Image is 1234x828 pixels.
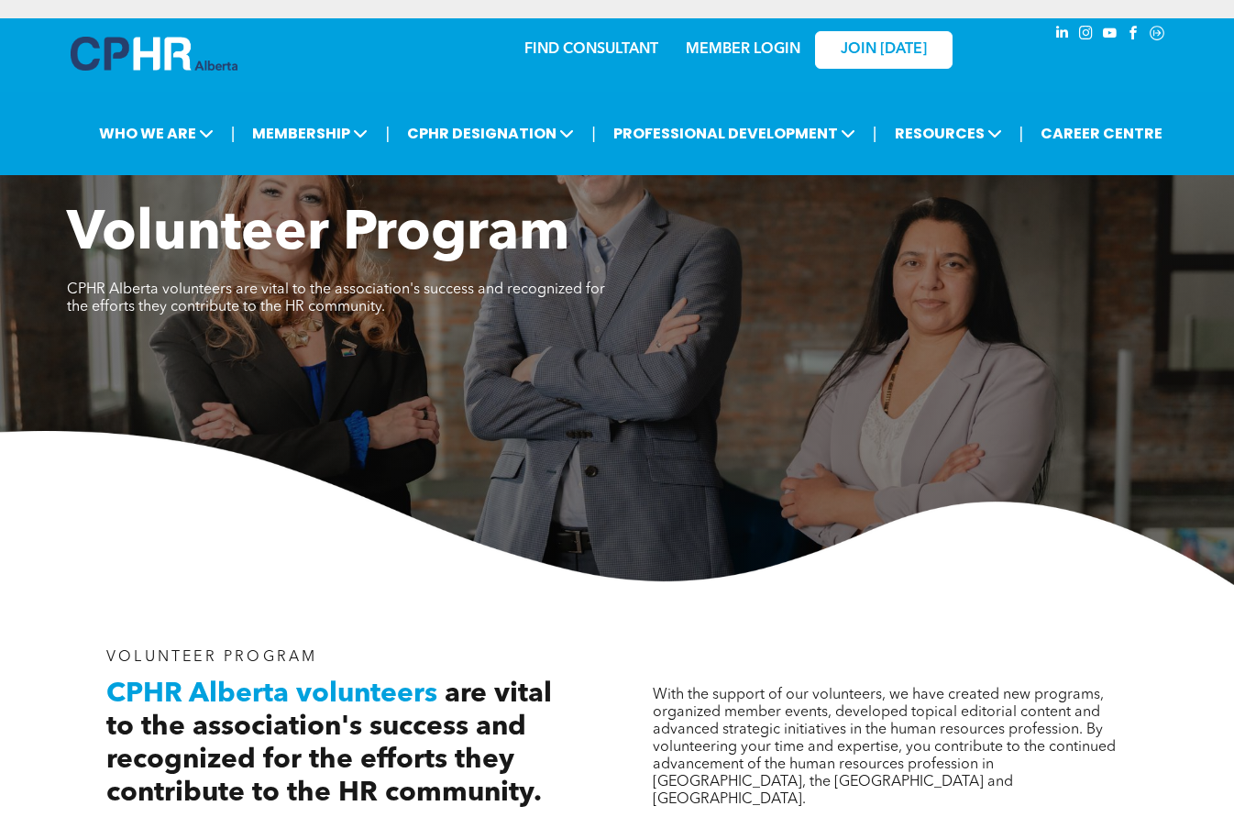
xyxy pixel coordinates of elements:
[815,31,953,69] a: JOIN [DATE]
[67,282,605,315] span: CPHR Alberta volunteers are vital to the association's success and recognized for the efforts the...
[1123,23,1143,48] a: facebook
[841,41,927,59] span: JOIN [DATE]
[608,116,861,150] span: PROFESSIONAL DEVELOPMENT
[686,42,800,57] a: MEMBER LOGIN
[231,115,236,152] li: |
[247,116,373,150] span: MEMBERSHIP
[94,116,219,150] span: WHO WE ARE
[889,116,1008,150] span: RESOURCES
[1052,23,1072,48] a: linkedin
[524,42,658,57] a: FIND CONSULTANT
[106,680,437,708] span: CPHR Alberta volunteers
[1075,23,1096,48] a: instagram
[1147,23,1167,48] a: Social network
[873,115,877,152] li: |
[402,116,579,150] span: CPHR DESIGNATION
[385,115,390,152] li: |
[106,650,317,665] span: VOLUNTEER PROGRAM
[1099,23,1119,48] a: youtube
[1019,115,1024,152] li: |
[67,207,569,262] span: Volunteer Program
[71,37,237,71] img: A blue and white logo for cp alberta
[1035,116,1168,150] a: CAREER CENTRE
[653,688,1116,807] span: With the support of our volunteers, we have created new programs, organized member events, develo...
[591,115,596,152] li: |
